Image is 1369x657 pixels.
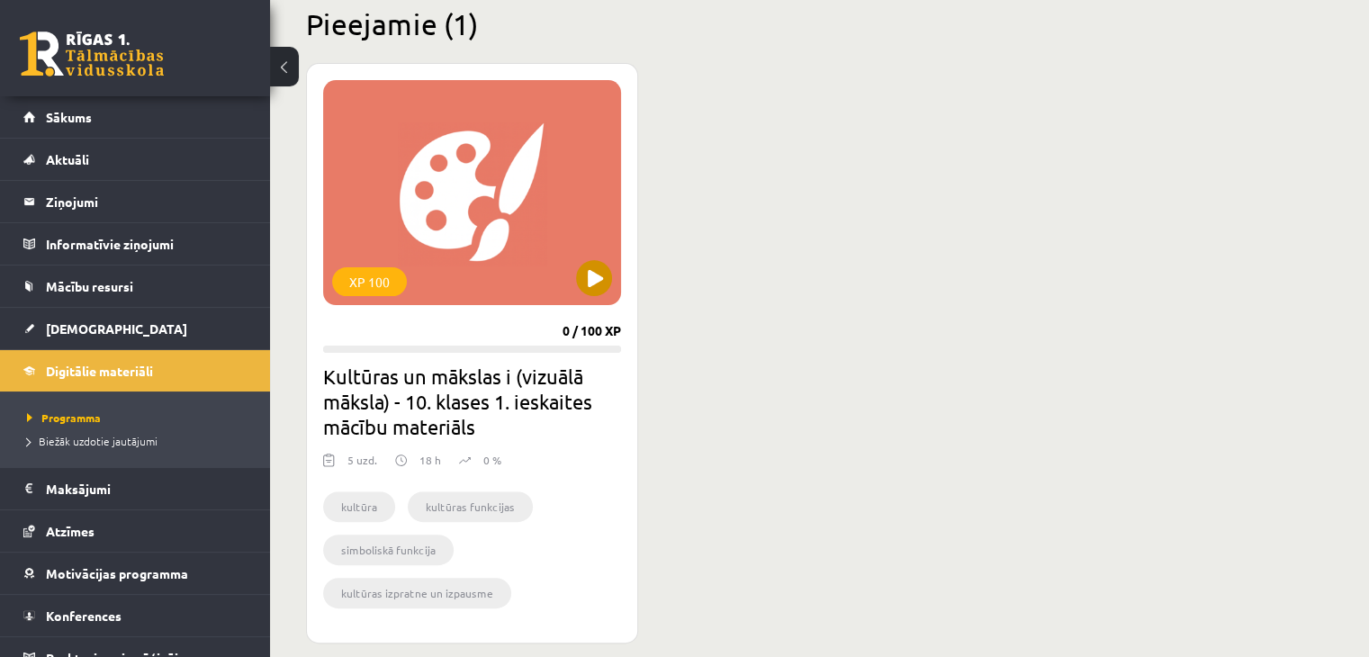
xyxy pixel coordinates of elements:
a: [DEMOGRAPHIC_DATA] [23,308,248,349]
a: Maksājumi [23,468,248,509]
a: Programma [27,409,252,426]
a: Informatīvie ziņojumi [23,223,248,265]
a: Konferences [23,595,248,636]
div: 5 uzd. [347,452,377,479]
a: Aktuāli [23,139,248,180]
legend: Maksājumi [46,468,248,509]
p: 18 h [419,452,441,468]
span: Motivācijas programma [46,565,188,581]
a: Ziņojumi [23,181,248,222]
a: Rīgas 1. Tālmācības vidusskola [20,31,164,76]
li: kultūra [323,491,395,522]
span: [DEMOGRAPHIC_DATA] [46,320,187,337]
a: Motivācijas programma [23,553,248,594]
span: Programma [27,410,101,425]
li: simboliskā funkcija [323,535,454,565]
span: Digitālie materiāli [46,363,153,379]
li: kultūras funkcijas [408,491,533,522]
a: Mācību resursi [23,265,248,307]
h2: Pieejamie (1) [306,6,1333,41]
span: Mācību resursi [46,278,133,294]
p: 0 % [483,452,501,468]
span: Atzīmes [46,523,95,539]
span: Sākums [46,109,92,125]
li: kultūras izpratne un izpausme [323,578,511,608]
span: Biežāk uzdotie jautājumi [27,434,158,448]
a: Digitālie materiāli [23,350,248,391]
a: Biežāk uzdotie jautājumi [27,433,252,449]
a: Sākums [23,96,248,138]
h2: Kultūras un mākslas i (vizuālā māksla) - 10. klases 1. ieskaites mācību materiāls [323,364,621,439]
div: XP 100 [332,267,407,296]
span: Konferences [46,607,122,624]
legend: Ziņojumi [46,181,248,222]
span: Aktuāli [46,151,89,167]
a: Atzīmes [23,510,248,552]
legend: Informatīvie ziņojumi [46,223,248,265]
